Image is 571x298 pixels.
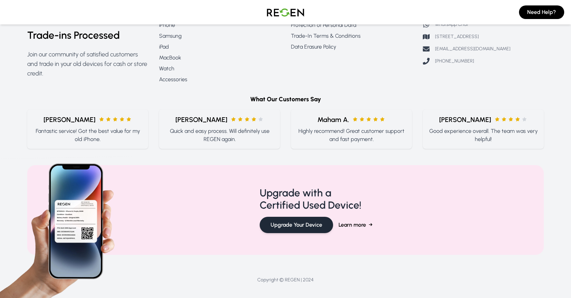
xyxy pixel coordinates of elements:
[27,29,148,41] h2: Trade-ins Processed
[159,54,280,62] a: MacBook
[175,115,227,124] span: [PERSON_NAME]
[27,94,544,104] h6: What Our Customers Say
[33,127,143,143] p: Fantastic service! Got the best value for my old iPhone.
[291,21,412,29] a: Protection of Personal Data
[165,127,275,143] p: Quick and easy process. Will definitely use REGEN again.
[159,21,280,29] a: iPhone
[317,115,349,124] span: Maham A.
[435,58,474,65] p: [PHONE_NUMBER]
[369,221,373,229] span: →
[291,43,412,51] a: Data Erasure Policy
[339,217,373,233] button: Learn more→
[296,127,406,143] p: Highly recommend! Great customer support and fast payment.
[435,46,511,52] p: [EMAIL_ADDRESS][DOMAIN_NAME]
[260,217,333,233] button: Upgrade Your Device
[27,277,544,283] p: Copyright © REGEN | 2024
[439,115,491,124] span: [PERSON_NAME]
[428,127,538,143] p: Good experience overall. The team was very helpful!
[519,5,564,19] button: Need Help?
[260,187,361,211] h4: Upgrade with a Certified Used Device!
[159,32,280,40] a: Samsung
[159,43,280,51] a: iPad
[44,115,96,124] span: [PERSON_NAME]
[435,21,468,28] p: WhatsApp Chat
[435,33,479,40] p: [STREET_ADDRESS]
[27,50,148,78] p: Join our community of satisfied customers and trade in your old devices for cash or store credit.
[339,221,366,229] span: Learn more
[291,32,412,40] a: Trade-In Terms & Conditions
[159,75,280,84] a: Accessories
[262,3,309,22] img: Logo
[159,65,280,73] a: Watch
